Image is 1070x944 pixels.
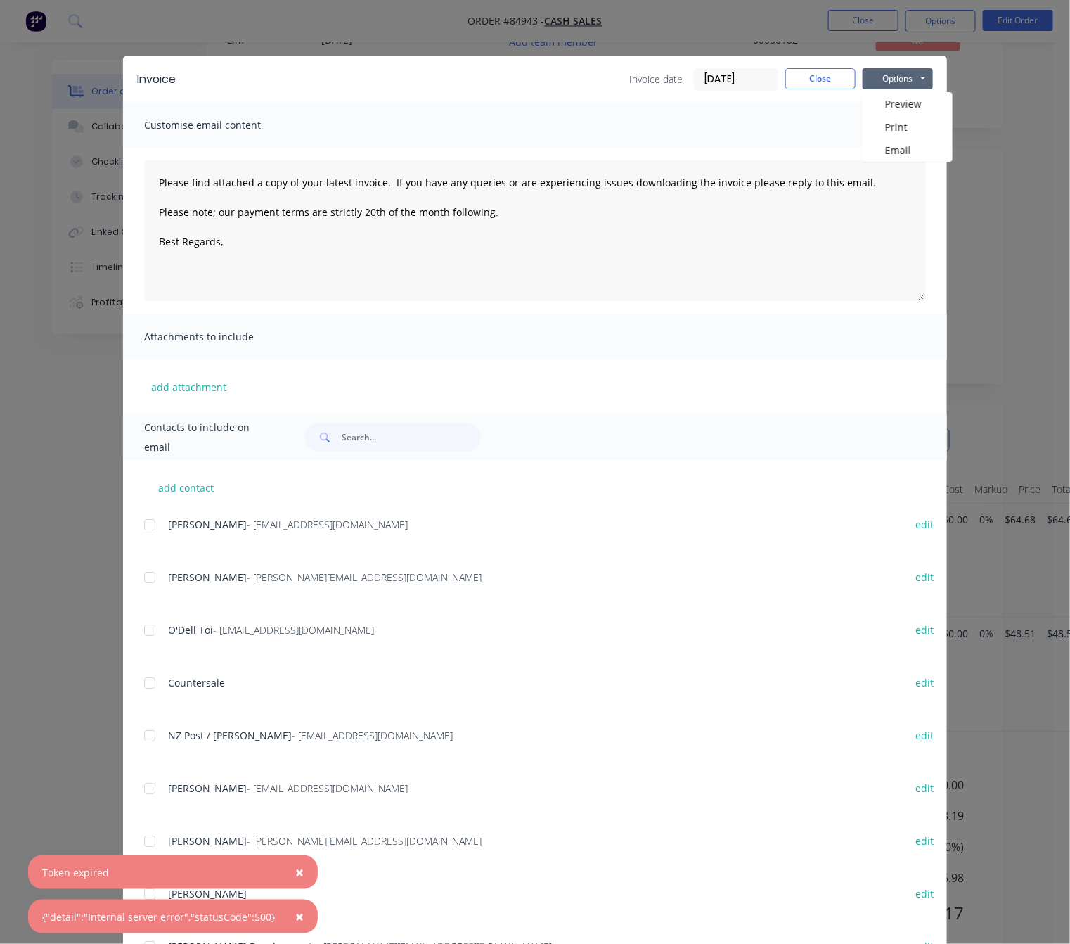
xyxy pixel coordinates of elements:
[42,910,275,924] div: {"detail":"Internal server error","statusCode":500}
[168,623,213,637] span: O'Dell Toi
[247,518,408,531] span: - [EMAIL_ADDRESS][DOMAIN_NAME]
[908,620,943,639] button: edit
[863,115,953,139] button: Print
[247,570,482,584] span: - [PERSON_NAME][EMAIL_ADDRESS][DOMAIN_NAME]
[908,673,943,692] button: edit
[908,568,943,587] button: edit
[247,782,408,795] span: - [EMAIL_ADDRESS][DOMAIN_NAME]
[144,115,299,135] span: Customise email content
[342,423,481,452] input: Search...
[281,900,318,933] button: Close
[168,518,247,531] span: [PERSON_NAME]
[168,782,247,795] span: [PERSON_NAME]
[908,831,943,850] button: edit
[863,68,933,89] button: Options
[144,418,270,457] span: Contacts to include on email
[144,477,228,498] button: add contact
[213,623,374,637] span: - [EMAIL_ADDRESS][DOMAIN_NAME]
[281,855,318,889] button: Close
[295,862,304,882] span: ×
[144,327,299,347] span: Attachments to include
[168,729,292,742] span: NZ Post / [PERSON_NAME]
[42,865,109,880] div: Token expired
[908,779,943,798] button: edit
[247,834,482,848] span: - [PERSON_NAME][EMAIL_ADDRESS][DOMAIN_NAME]
[144,376,233,397] button: add attachment
[168,570,247,584] span: [PERSON_NAME]
[863,139,953,162] button: Email
[168,834,247,848] span: [PERSON_NAME]
[295,907,304,926] span: ×
[144,160,926,301] textarea: Please find attached a copy of your latest invoice. If you have any queries or are experiencing i...
[908,515,943,534] button: edit
[137,71,176,88] div: Invoice
[785,68,856,89] button: Close
[908,884,943,903] button: edit
[629,72,683,87] span: Invoice date
[863,92,953,115] button: Preview
[292,729,453,742] span: - [EMAIL_ADDRESS][DOMAIN_NAME]
[908,726,943,745] button: edit
[168,676,225,689] span: Countersale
